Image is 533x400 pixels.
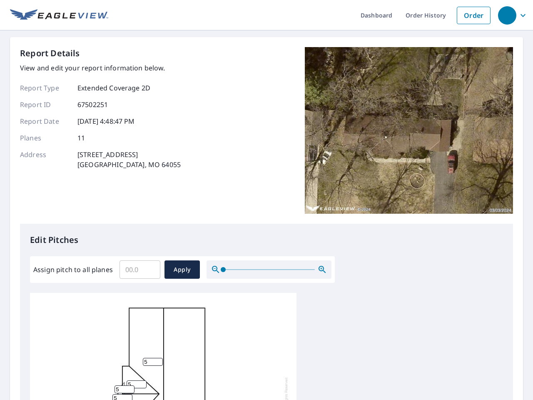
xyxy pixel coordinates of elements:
p: Report Type [20,83,70,93]
p: Report Date [20,116,70,126]
img: Top image [305,47,513,214]
p: [DATE] 4:48:47 PM [77,116,135,126]
label: Assign pitch to all planes [33,265,113,275]
p: Report ID [20,100,70,110]
input: 00.0 [120,258,160,281]
p: 11 [77,133,85,143]
p: 67502251 [77,100,108,110]
button: Apply [164,260,200,279]
p: Edit Pitches [30,234,503,246]
p: Address [20,150,70,170]
p: View and edit your report information below. [20,63,181,73]
p: [STREET_ADDRESS] [GEOGRAPHIC_DATA], MO 64055 [77,150,181,170]
p: Extended Coverage 2D [77,83,150,93]
span: Apply [171,265,193,275]
img: EV Logo [10,9,108,22]
a: Order [457,7,491,24]
p: Planes [20,133,70,143]
p: Report Details [20,47,80,60]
